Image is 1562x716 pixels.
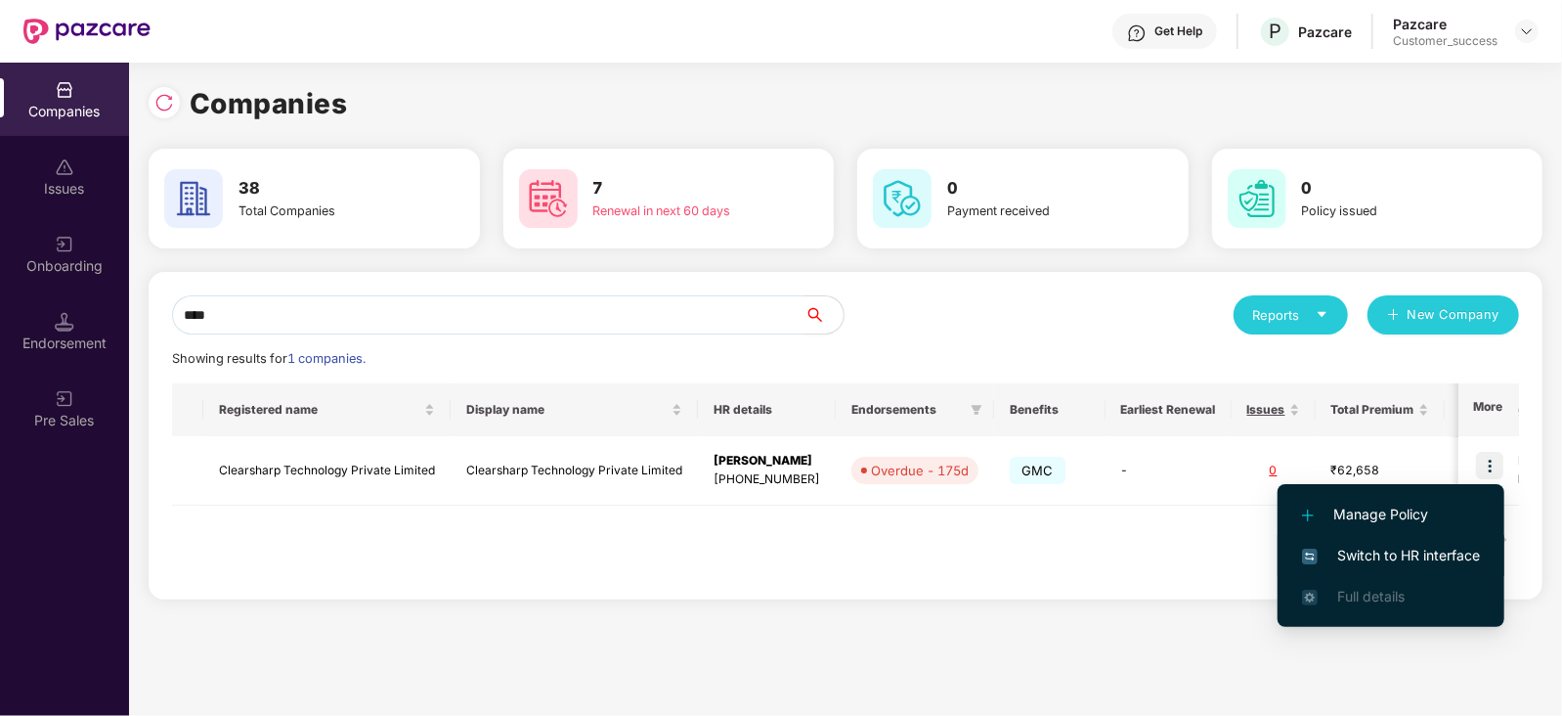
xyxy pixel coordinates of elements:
[1302,201,1470,221] div: Policy issued
[803,307,844,323] span: search
[1302,590,1318,605] img: svg+xml;base64,PHN2ZyB4bWxucz0iaHR0cDovL3d3dy53My5vcmcvMjAwMC9zdmciIHdpZHRoPSIxNi4zNjMiIGhlaWdodD...
[1269,20,1281,43] span: P
[947,201,1115,221] div: Payment received
[466,402,668,418] span: Display name
[871,461,969,480] div: Overdue - 175d
[287,351,366,366] span: 1 companies.
[451,436,698,506] td: Clearsharp Technology Private Limited
[1298,22,1352,41] div: Pazcare
[55,235,74,254] img: svg+xml;base64,PHN2ZyB3aWR0aD0iMjAiIGhlaWdodD0iMjAiIHZpZXdCb3g9IjAgMCAyMCAyMCIgZmlsbD0ibm9uZSIgeG...
[1393,33,1497,49] div: Customer_success
[1519,23,1535,39] img: svg+xml;base64,PHN2ZyBpZD0iRHJvcGRvd24tMzJ4MzIiIHhtbG5zPSJodHRwOi8vd3d3LnczLm9yZy8yMDAwL3N2ZyIgd2...
[1458,383,1519,436] th: More
[1228,169,1286,228] img: svg+xml;base64,PHN2ZyB4bWxucz0iaHR0cDovL3d3dy53My5vcmcvMjAwMC9zdmciIHdpZHRoPSI2MCIgaGVpZ2h0PSI2MC...
[203,383,451,436] th: Registered name
[967,398,986,422] span: filter
[947,176,1115,201] h3: 0
[1127,23,1147,43] img: svg+xml;base64,PHN2ZyBpZD0iSGVscC0zMngzMiIgeG1sbnM9Imh0dHA6Ly93d3cudzMub3JnLzIwMDAvc3ZnIiB3aWR0aD...
[1302,549,1318,564] img: svg+xml;base64,PHN2ZyB4bWxucz0iaHR0cDovL3d3dy53My5vcmcvMjAwMC9zdmciIHdpZHRoPSIxNiIgaGVpZ2h0PSIxNi...
[1010,457,1065,484] span: GMC
[1253,305,1328,325] div: Reports
[203,436,451,506] td: Clearsharp Technology Private Limited
[23,19,151,44] img: New Pazcare Logo
[1337,588,1405,604] span: Full details
[1331,462,1429,480] div: ₹62,658
[55,157,74,177] img: svg+xml;base64,PHN2ZyBpZD0iSXNzdWVzX2Rpc2FibGVkIiB4bWxucz0iaHR0cDovL3d3dy53My5vcmcvMjAwMC9zdmciIH...
[698,383,836,436] th: HR details
[1106,436,1232,506] td: -
[1316,383,1445,436] th: Total Premium
[1387,308,1400,324] span: plus
[190,82,348,125] h1: Companies
[971,404,982,416] span: filter
[873,169,932,228] img: svg+xml;base64,PHN2ZyB4bWxucz0iaHR0cDovL3d3dy53My5vcmcvMjAwMC9zdmciIHdpZHRoPSI2MCIgaGVpZ2h0PSI2MC...
[519,169,578,228] img: svg+xml;base64,PHN2ZyB4bWxucz0iaHR0cDovL3d3dy53My5vcmcvMjAwMC9zdmciIHdpZHRoPSI2MCIgaGVpZ2h0PSI2MC...
[1106,383,1232,436] th: Earliest Renewal
[219,402,420,418] span: Registered name
[593,201,761,221] div: Renewal in next 60 days
[994,383,1106,436] th: Benefits
[1302,504,1480,525] span: Manage Policy
[55,312,74,332] img: svg+xml;base64,PHN2ZyB3aWR0aD0iMTQuNSIgaGVpZ2h0PSIxNC41IiB2aWV3Qm94PSIwIDAgMTYgMTYiIGZpbGw9Im5vbm...
[55,80,74,100] img: svg+xml;base64,PHN2ZyBpZD0iQ29tcGFuaWVzIiB4bWxucz0iaHR0cDovL3d3dy53My5vcmcvMjAwMC9zdmciIHdpZHRoPS...
[1302,176,1470,201] h3: 0
[172,351,366,366] span: Showing results for
[1154,23,1202,39] div: Get Help
[1247,462,1300,480] div: 0
[1316,308,1328,321] span: caret-down
[1232,383,1316,436] th: Issues
[1408,305,1500,325] span: New Company
[1247,402,1285,418] span: Issues
[1476,452,1503,479] img: icon
[1331,402,1414,418] span: Total Premium
[55,389,74,409] img: svg+xml;base64,PHN2ZyB3aWR0aD0iMjAiIGhlaWdodD0iMjAiIHZpZXdCb3g9IjAgMCAyMCAyMCIgZmlsbD0ibm9uZSIgeG...
[593,176,761,201] h3: 7
[451,383,698,436] th: Display name
[239,201,407,221] div: Total Companies
[1302,510,1314,521] img: svg+xml;base64,PHN2ZyB4bWxucz0iaHR0cDovL3d3dy53My5vcmcvMjAwMC9zdmciIHdpZHRoPSIxMi4yMDEiIGhlaWdodD...
[1367,295,1519,335] button: plusNew Company
[714,452,820,470] div: [PERSON_NAME]
[714,470,820,489] div: [PHONE_NUMBER]
[851,402,963,418] span: Endorsements
[1302,545,1480,566] span: Switch to HR interface
[803,295,845,335] button: search
[154,93,174,112] img: svg+xml;base64,PHN2ZyBpZD0iUmVsb2FkLTMyeDMyIiB4bWxucz0iaHR0cDovL3d3dy53My5vcmcvMjAwMC9zdmciIHdpZH...
[1393,15,1497,33] div: Pazcare
[164,169,223,228] img: svg+xml;base64,PHN2ZyB4bWxucz0iaHR0cDovL3d3dy53My5vcmcvMjAwMC9zdmciIHdpZHRoPSI2MCIgaGVpZ2h0PSI2MC...
[239,176,407,201] h3: 38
